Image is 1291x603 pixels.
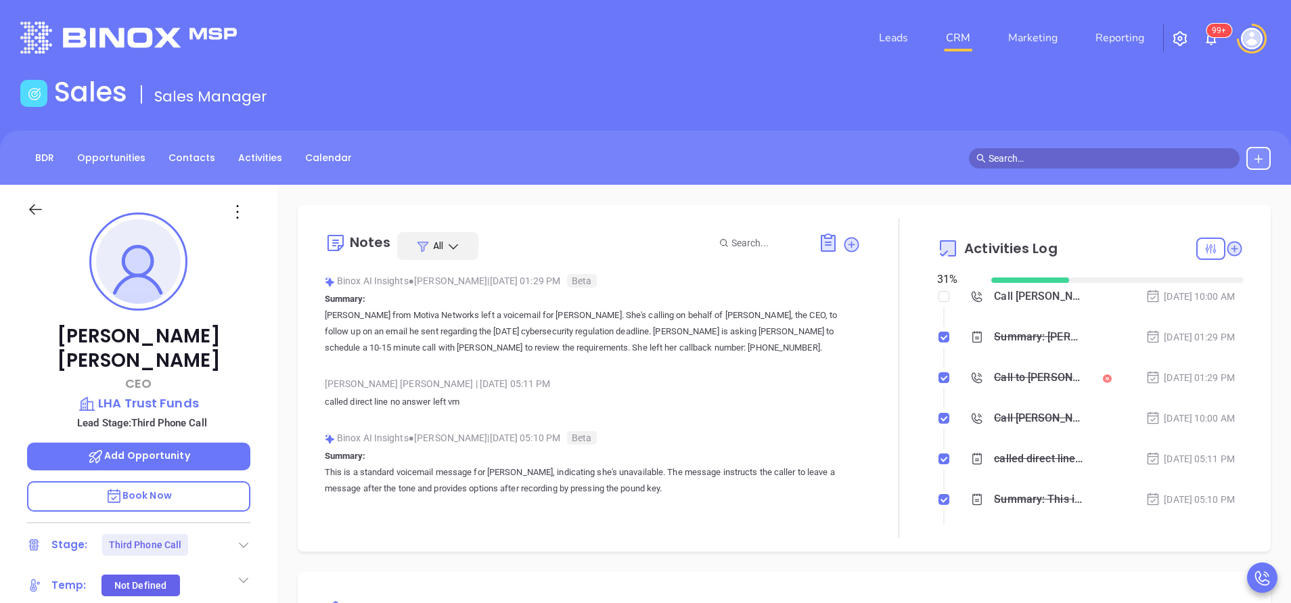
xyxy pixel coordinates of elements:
span: | [476,378,478,389]
img: iconSetting [1172,30,1188,47]
div: [DATE] 05:11 PM [1146,451,1235,466]
a: LHA Trust Funds [27,394,250,413]
a: Marketing [1003,24,1063,51]
span: Activities Log [964,242,1057,255]
span: Book Now [106,489,172,502]
img: profile-user [96,219,181,304]
b: Summary: [325,451,366,461]
span: search [976,154,986,163]
div: Notes [350,236,391,249]
a: CRM [941,24,976,51]
div: Binox AI Insights [PERSON_NAME] | [DATE] 01:29 PM [325,271,861,291]
p: CEO [27,374,250,393]
div: Stage: [51,535,88,555]
p: This is a standard voicemail message for [PERSON_NAME], indicating she's unavailable. The message... [325,464,861,497]
div: Call to [PERSON_NAME] [994,367,1083,388]
div: [DATE] 01:29 PM [1146,330,1235,344]
div: [DATE] 10:00 AM [1146,289,1235,304]
span: Sales Manager [154,86,267,107]
div: Summary: This is a standard voicemail message for [PERSON_NAME], indicating she's unavailable. Th... [994,489,1083,510]
div: Not Defined [114,575,166,596]
p: [PERSON_NAME] from Motiva Networks left a voicemail for [PERSON_NAME]. She's calling on behalf of... [325,307,861,356]
div: Call [PERSON_NAME] to follow up [994,286,1083,307]
div: Summary: [PERSON_NAME] from Motiva Networks left a voicemail for [PERSON_NAME]. She's calling on ... [994,327,1083,347]
span: Beta [567,274,596,288]
div: Call [PERSON_NAME] to follow up [994,408,1083,428]
div: called direct line no answer left vm [994,449,1083,469]
a: Calendar [297,147,360,169]
a: Leads [874,24,913,51]
h1: Sales [54,76,127,108]
span: Add Opportunity [87,449,190,462]
input: Search… [989,151,1232,166]
p: called direct line no answer left vm [325,394,861,410]
sup: 102 [1206,24,1231,37]
div: Temp: [51,575,87,596]
img: logo [20,22,237,53]
a: BDR [27,147,62,169]
p: Lead Stage: Third Phone Call [34,414,250,432]
img: user [1241,28,1263,49]
span: ● [409,275,415,286]
img: svg%3e [325,434,335,444]
div: Third Phone Call [109,534,182,556]
span: ● [409,432,415,443]
a: Reporting [1090,24,1150,51]
img: iconNotification [1203,30,1219,47]
a: Activities [230,147,290,169]
b: Summary: [325,294,366,304]
div: [DATE] 05:10 PM [1146,492,1235,507]
a: Opportunities [69,147,154,169]
p: [PERSON_NAME] [PERSON_NAME] [27,324,250,373]
span: All [433,239,443,252]
div: [DATE] 10:00 AM [1146,411,1235,426]
div: [DATE] 01:29 PM [1146,370,1235,385]
div: [PERSON_NAME] [PERSON_NAME] [DATE] 05:11 PM [325,374,861,394]
img: svg%3e [325,277,335,287]
a: Contacts [160,147,223,169]
div: Binox AI Insights [PERSON_NAME] | [DATE] 05:10 PM [325,428,861,448]
span: Beta [567,431,596,445]
input: Search... [731,236,803,250]
div: 31 % [937,271,974,288]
